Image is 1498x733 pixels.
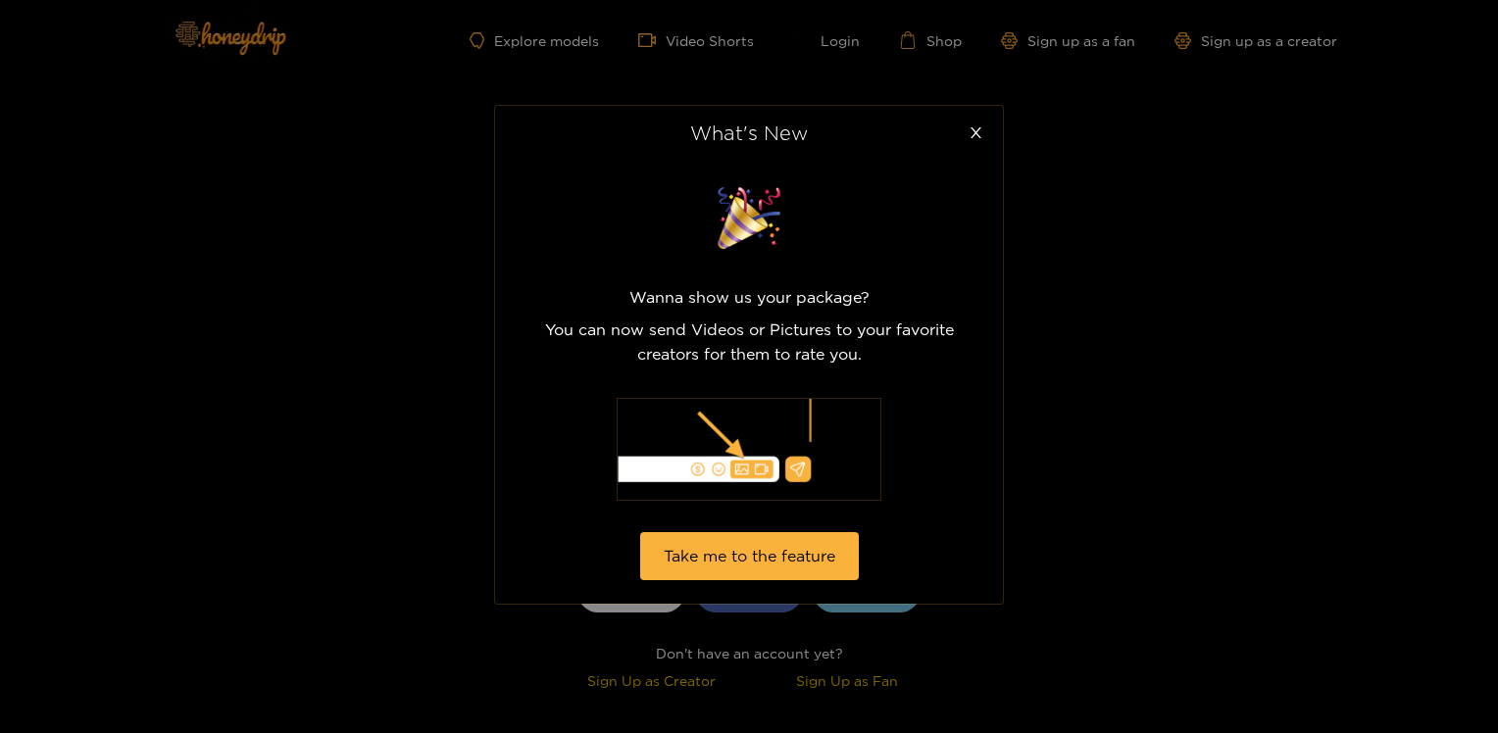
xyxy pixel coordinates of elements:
span: close [969,125,983,140]
button: Take me to the feature [640,532,859,580]
img: illustration [617,398,881,501]
p: Wanna show us your package? [519,284,979,309]
img: surprise image [700,182,798,254]
button: Close [948,106,1003,161]
div: What's New [519,122,979,143]
p: You can now send Videos or Pictures to your favorite creators for them to rate you. [519,318,979,366]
